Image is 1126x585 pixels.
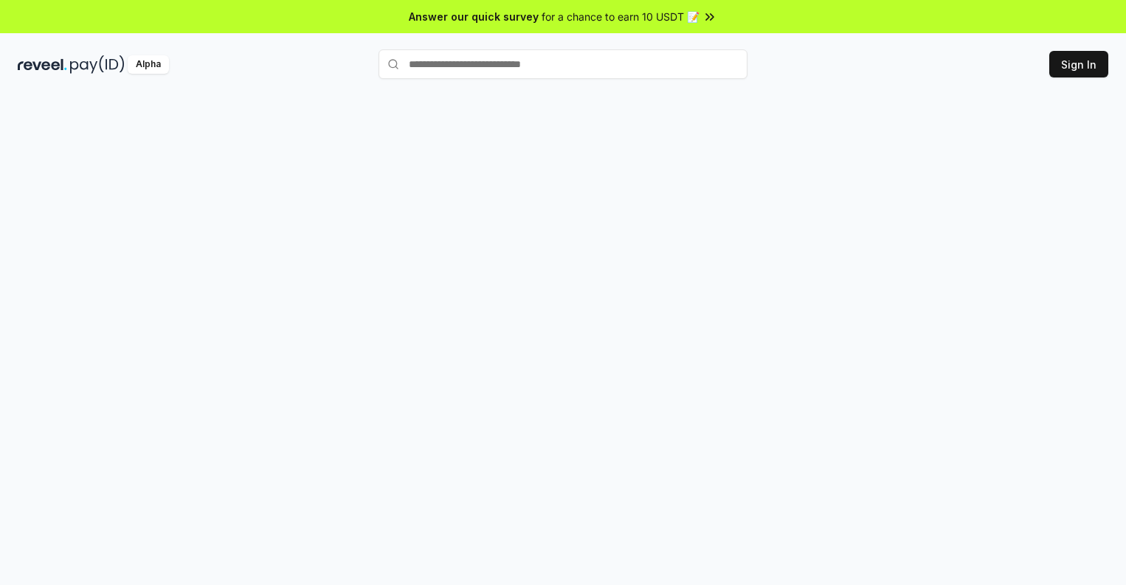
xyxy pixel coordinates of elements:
[128,55,169,74] div: Alpha
[1049,51,1108,77] button: Sign In
[409,9,539,24] span: Answer our quick survey
[18,55,67,74] img: reveel_dark
[70,55,125,74] img: pay_id
[542,9,700,24] span: for a chance to earn 10 USDT 📝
